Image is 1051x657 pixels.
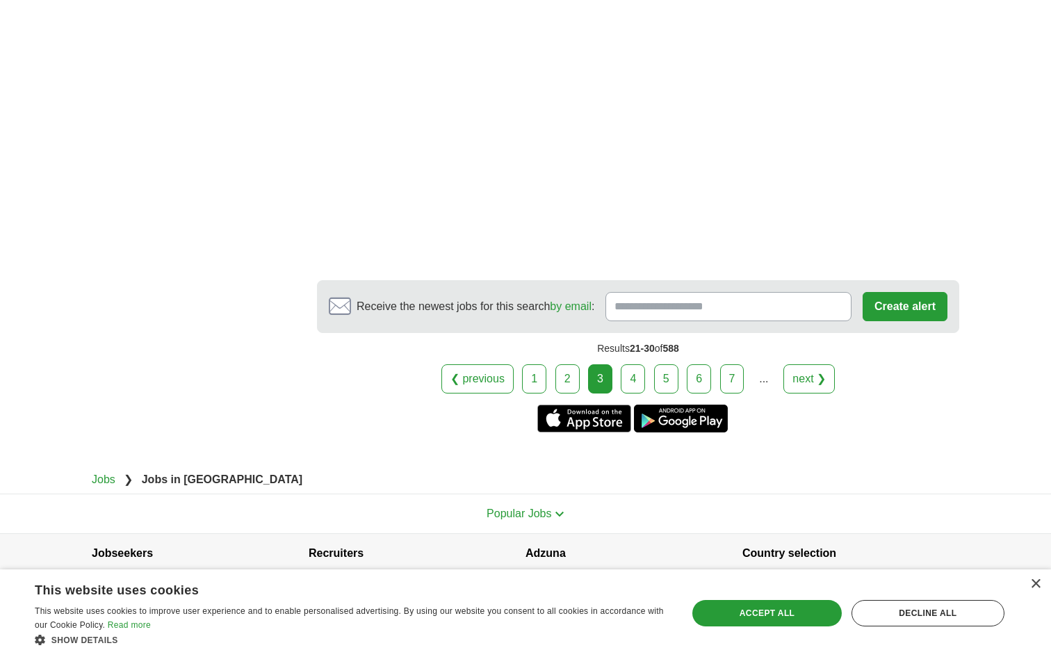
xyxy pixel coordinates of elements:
[35,578,633,599] div: This website uses cookies
[687,364,711,394] a: 6
[92,473,115,485] a: Jobs
[588,364,612,394] div: 3
[550,300,592,312] a: by email
[317,333,959,364] div: Results of
[35,633,668,647] div: Show details
[124,473,133,485] span: ❯
[630,343,655,354] span: 21-30
[692,600,841,626] div: Accept all
[441,364,514,394] a: ❮ previous
[108,620,151,630] a: Read more, opens a new window
[742,534,959,573] h4: Country selection
[783,364,835,394] a: next ❯
[142,473,302,485] strong: Jobs in [GEOGRAPHIC_DATA]
[357,298,594,315] span: Receive the newest jobs for this search :
[662,343,678,354] span: 588
[1030,579,1041,590] div: Close
[35,606,664,630] span: This website uses cookies to improve user experience and to enable personalised advertising. By u...
[852,600,1004,626] div: Decline all
[555,511,564,517] img: toggle icon
[654,364,678,394] a: 5
[537,405,631,432] a: Get the iPhone app
[750,365,778,393] div: ...
[863,292,947,321] button: Create alert
[487,508,551,519] span: Popular Jobs
[51,635,118,645] span: Show details
[555,364,580,394] a: 2
[522,364,546,394] a: 1
[621,364,645,394] a: 4
[720,364,744,394] a: 7
[634,405,728,432] a: Get the Android app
